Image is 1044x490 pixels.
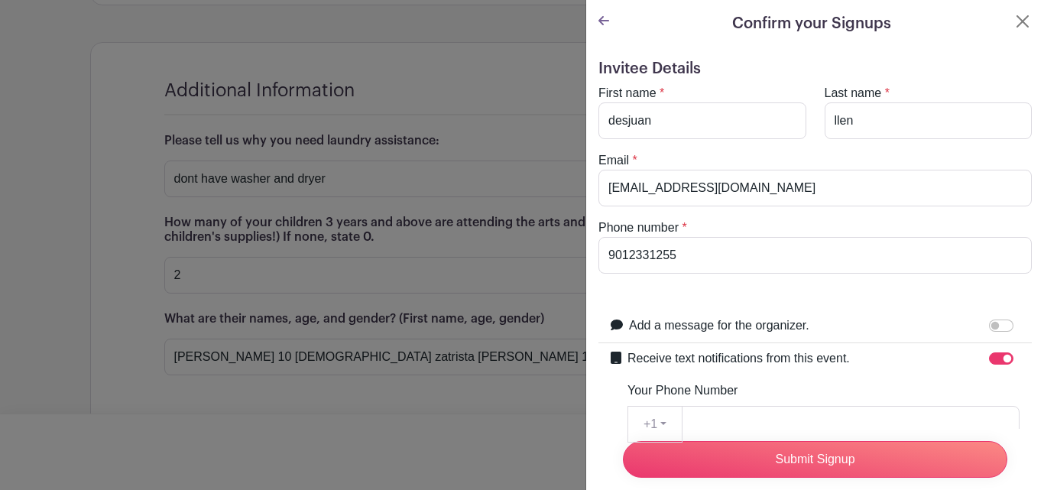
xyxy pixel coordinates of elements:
label: Add a message for the organizer. [629,316,809,335]
h5: Invitee Details [598,60,1032,78]
input: Submit Signup [623,441,1007,478]
label: Phone number [598,219,679,237]
button: +1 [627,406,682,443]
label: First name [598,84,657,102]
h5: Confirm your Signups [732,12,891,35]
label: Last name [825,84,882,102]
label: Email [598,151,629,170]
button: Close [1013,12,1032,31]
label: Your Phone Number [627,381,738,400]
label: Receive text notifications from this event. [627,349,850,368]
